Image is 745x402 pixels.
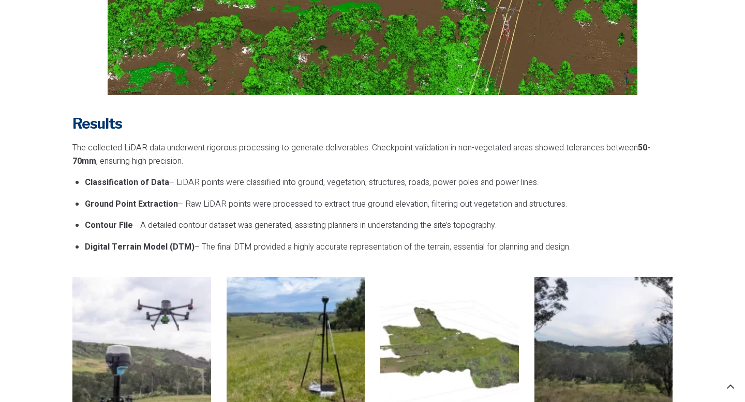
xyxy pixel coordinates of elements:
[85,176,673,190] p: – LiDAR points were classified into ground, vegetation, structures, roads, power poles and power ...
[85,241,195,253] strong: Digital Terrain Model (DTM)
[85,198,178,210] strong: Ground Point Extraction
[85,219,673,233] p: – A detailed contour dataset was generated, assisting planners in understanding the site’s topogr...
[85,219,133,231] strong: Contour File
[72,142,650,167] strong: 50-70mm
[85,198,673,211] p: – Raw LiDAR points were processed to extract true ground elevation, filtering out vegetation and ...
[72,114,673,134] h4: Results
[85,241,673,254] p: – The final DTM provided a highly accurate representation of the terrain, essential for planning ...
[72,142,673,168] p: The collected LiDAR data underwent rigorous processing to generate deliverables. Checkpoint valid...
[85,176,169,189] strong: Classification of Data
